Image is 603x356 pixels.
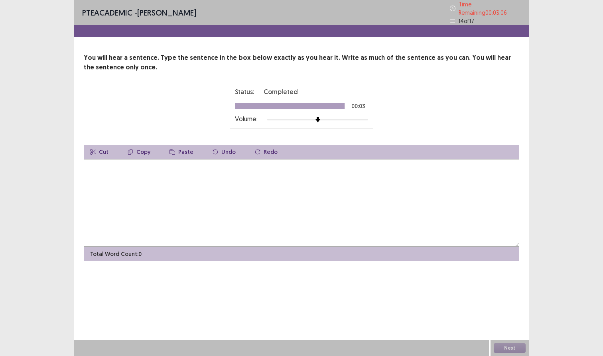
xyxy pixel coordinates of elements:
[248,145,284,159] button: Redo
[90,250,142,258] p: Total Word Count: 0
[84,145,115,159] button: Cut
[206,145,242,159] button: Undo
[82,7,196,19] p: - [PERSON_NAME]
[235,87,254,96] p: Status:
[82,8,132,18] span: PTE academic
[264,87,298,96] p: Completed
[84,53,519,72] p: You will hear a sentence. Type the sentence in the box below exactly as you hear it. Write as muc...
[235,114,258,124] p: Volume:
[121,145,157,159] button: Copy
[351,103,365,109] p: 00:03
[163,145,200,159] button: Paste
[459,17,474,25] p: 14 of 17
[315,117,321,122] img: arrow-thumb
